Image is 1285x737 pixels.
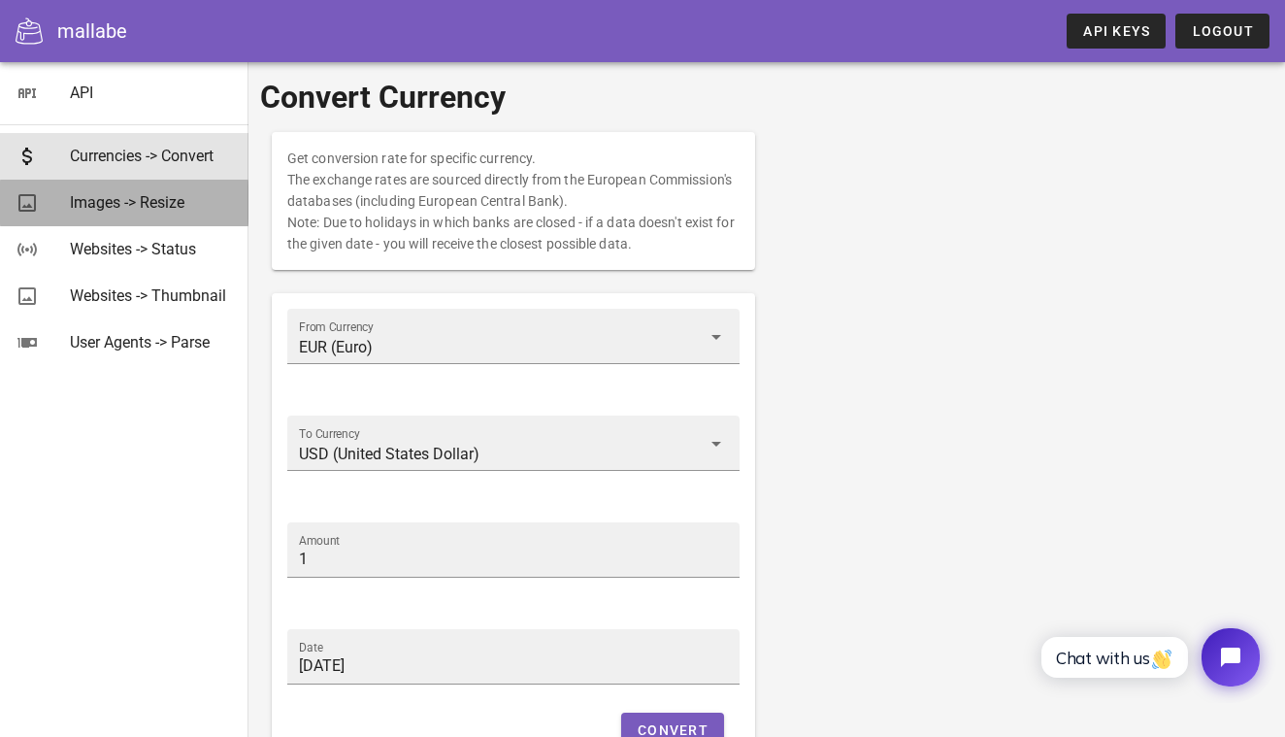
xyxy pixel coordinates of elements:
div: Currencies -> Convert [70,147,233,165]
div: User Agents -> Parse [70,333,233,352]
span: Logout [1191,23,1254,39]
div: Images -> Resize [70,193,233,212]
div: Get conversion rate for specific currency. The exchange rates are sourced directly from the Europ... [272,132,755,270]
div: Websites -> Thumbnail [70,286,233,305]
h1: Convert Currency [260,74,1273,120]
button: Logout [1175,14,1269,49]
label: Date [299,641,323,655]
label: From Currency [299,320,374,335]
div: API [70,84,233,102]
div: mallabe [57,17,127,46]
label: To Currency [299,427,360,442]
a: API Keys [1067,14,1166,49]
label: Amount [299,534,340,549]
span: API Keys [1082,23,1150,39]
iframe: Tidio Chat [1020,612,1276,703]
div: Websites -> Status [70,240,233,258]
